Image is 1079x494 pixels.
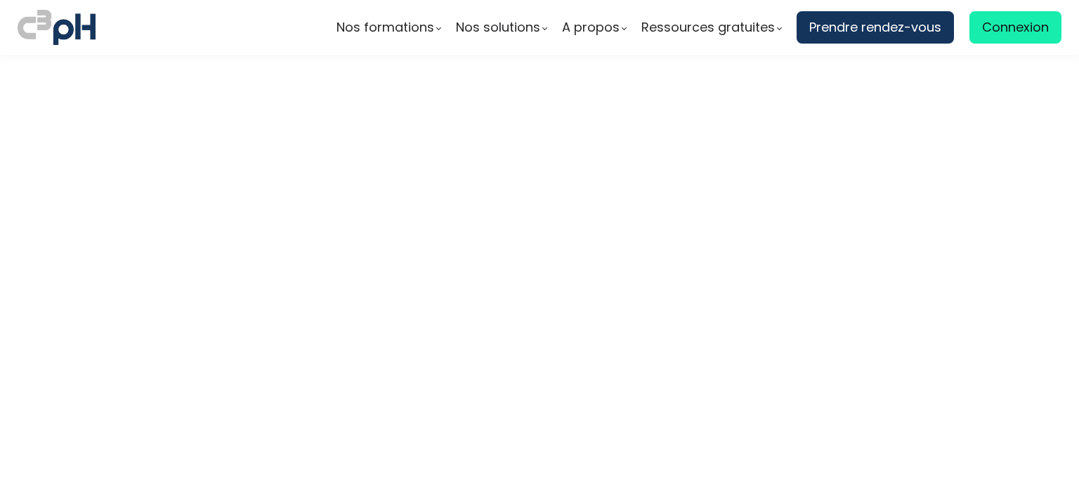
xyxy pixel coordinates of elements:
[809,17,941,38] span: Prendre rendez-vous
[336,17,434,38] span: Nos formations
[982,17,1049,38] span: Connexion
[969,11,1061,44] a: Connexion
[456,17,540,38] span: Nos solutions
[18,7,96,48] img: logo C3PH
[641,17,775,38] span: Ressources gratuites
[562,17,620,38] span: A propos
[797,11,954,44] a: Prendre rendez-vous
